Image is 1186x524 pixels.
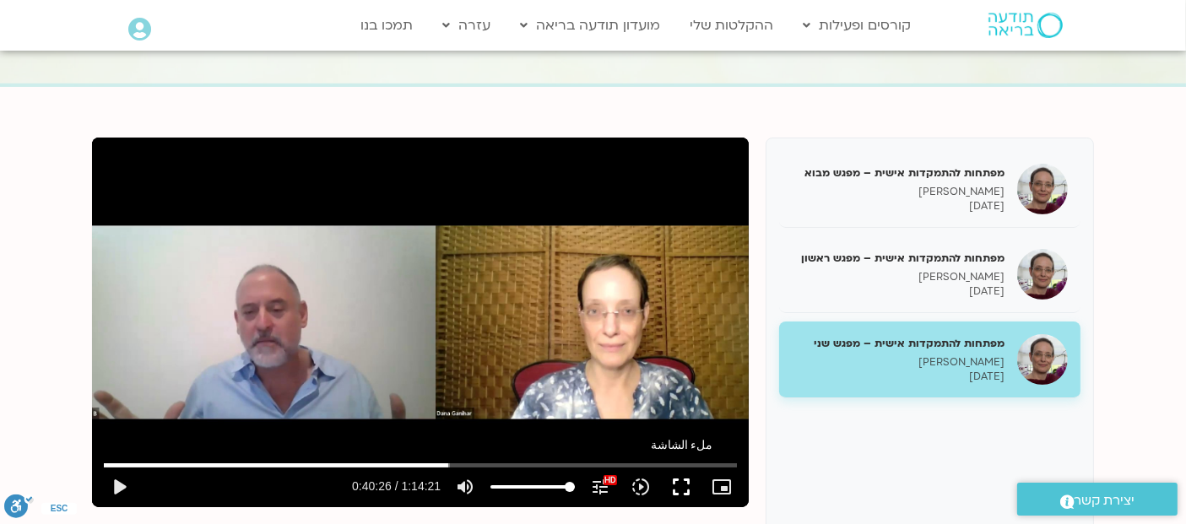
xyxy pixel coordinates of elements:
[792,199,1005,213] p: [DATE]
[792,165,1005,181] h5: מפתחות להתמקדות אישית – מפגש מבוא
[792,370,1005,384] p: [DATE]
[792,355,1005,370] p: [PERSON_NAME]
[988,13,1063,38] img: תודעה בריאה
[1017,483,1178,516] a: יצירת קשר
[792,251,1005,266] h5: מפתחות להתמקדות אישית – מפגש ראשון
[1017,334,1068,385] img: מפתחות להתמקדות אישית – מפגש שני
[795,9,920,41] a: קורסים ופעילות
[512,9,669,41] a: מועדון תודעה בריאה
[1075,489,1135,512] span: יצירת קשר
[792,270,1005,284] p: [PERSON_NAME]
[792,336,1005,351] h5: מפתחות להתמקדות אישית – מפגש שני
[434,9,499,41] a: עזרה
[792,185,1005,199] p: [PERSON_NAME]
[681,9,783,41] a: ההקלטות שלי
[352,9,421,41] a: תמכו בנו
[1017,249,1068,300] img: מפתחות להתמקדות אישית – מפגש ראשון
[1017,164,1068,214] img: מפתחות להתמקדות אישית – מפגש מבוא
[792,284,1005,299] p: [DATE]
